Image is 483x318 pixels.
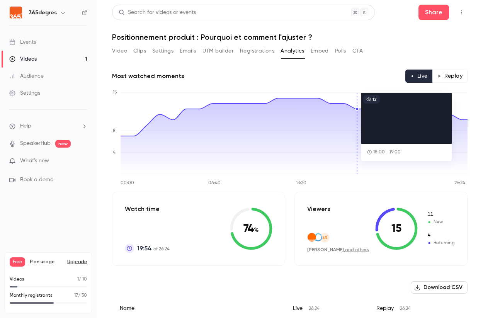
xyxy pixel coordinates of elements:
div: Events [9,38,36,46]
span: Returning [427,232,455,239]
tspan: 26:24 [454,181,465,185]
button: CTA [352,45,363,57]
img: addactis.com [314,233,322,241]
tspan: 13:20 [296,181,306,185]
span: What's new [20,157,49,165]
h1: Positionnement produit : Pourquoi et comment l'ajuster ? [112,32,468,42]
p: Viewers [307,204,330,214]
button: UTM builder [202,45,234,57]
span: new [55,140,71,148]
span: 17 [74,293,78,298]
span: Plan usage [30,259,63,265]
button: Live [405,70,433,83]
span: Book a demo [20,176,53,184]
button: Download CSV [411,281,468,294]
span: New [427,211,455,218]
button: Replay [432,70,468,83]
span: AR [321,234,328,241]
div: , [307,247,369,253]
li: help-dropdown-opener [9,122,87,130]
h6: 365degres [29,9,57,17]
button: Clips [133,45,146,57]
p: / 10 [77,276,87,283]
tspan: 8 [113,129,116,133]
tspan: 4 [113,150,116,155]
span: 1 [77,277,79,282]
a: and others [345,248,369,252]
button: Emails [180,45,196,57]
button: Top Bar Actions [455,6,468,19]
div: Audience [9,72,44,80]
button: Share [418,5,449,20]
p: Watch time [125,204,170,214]
button: Video [112,45,127,57]
span: [PERSON_NAME] [307,247,344,252]
img: 365degres [10,7,22,19]
img: orange.fr [308,233,316,241]
p: Videos [10,276,24,283]
div: Videos [9,55,37,63]
p: Monthly registrants [10,292,53,299]
span: Returning [427,240,455,247]
button: Analytics [281,45,304,57]
p: / 30 [74,292,87,299]
tspan: 06:40 [208,181,221,185]
button: Upgrade [67,259,87,265]
a: SpeakerHub [20,139,51,148]
span: 26:24 [400,306,411,311]
div: Settings [9,89,40,97]
button: Embed [311,45,329,57]
span: New [427,219,455,226]
button: Settings [152,45,173,57]
button: Registrations [240,45,274,57]
span: Free [10,257,25,267]
p: of 26:24 [137,244,170,253]
h2: Most watched moments [112,71,184,81]
button: Polls [335,45,346,57]
div: Search for videos or events [119,9,196,17]
span: 19:54 [137,244,152,253]
tspan: 15 [113,90,117,95]
span: 26:24 [309,306,320,311]
tspan: 00:00 [121,181,134,185]
span: Help [20,122,31,130]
